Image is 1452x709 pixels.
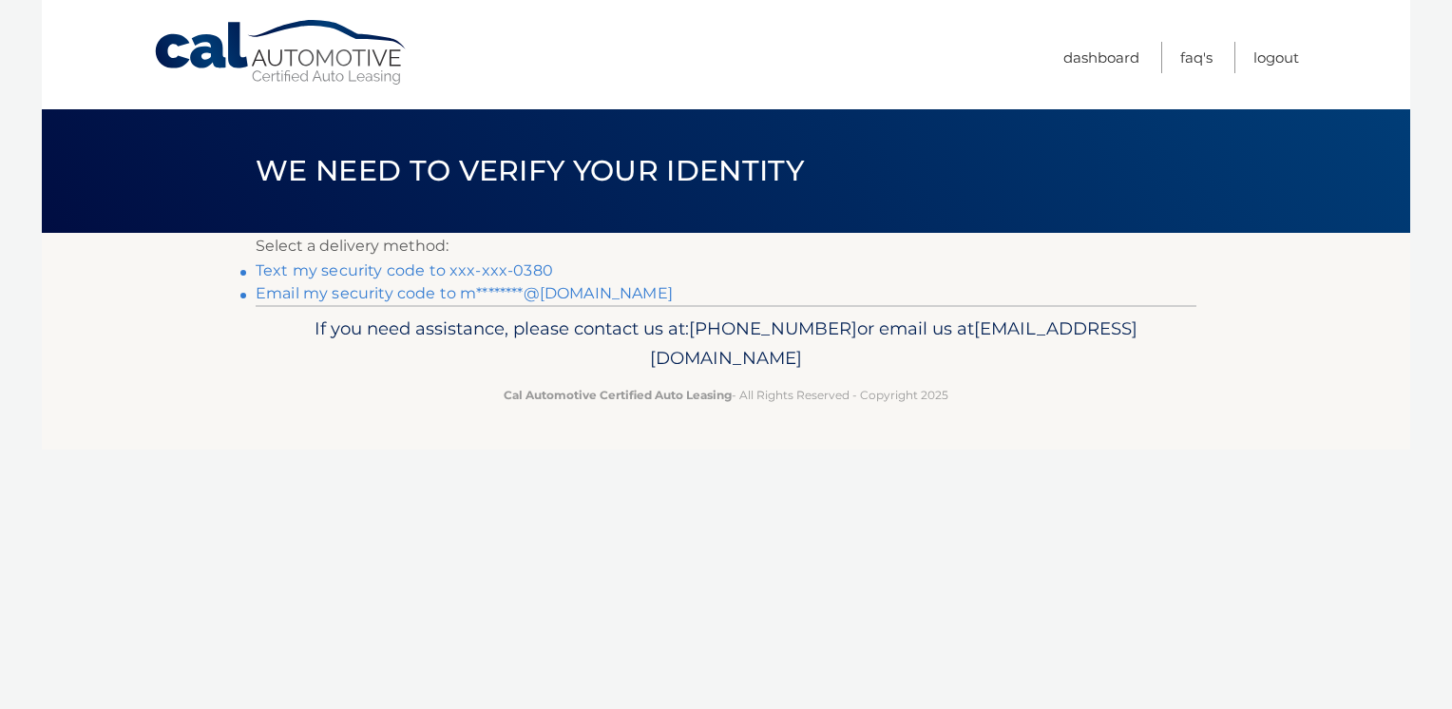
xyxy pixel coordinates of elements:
[1063,42,1139,73] a: Dashboard
[1180,42,1213,73] a: FAQ's
[1253,42,1299,73] a: Logout
[268,385,1184,405] p: - All Rights Reserved - Copyright 2025
[256,261,553,279] a: Text my security code to xxx-xxx-0380
[689,317,857,339] span: [PHONE_NUMBER]
[256,153,804,188] span: We need to verify your identity
[268,314,1184,374] p: If you need assistance, please contact us at: or email us at
[153,19,410,86] a: Cal Automotive
[256,284,673,302] a: Email my security code to m********@[DOMAIN_NAME]
[256,233,1196,259] p: Select a delivery method:
[504,388,732,402] strong: Cal Automotive Certified Auto Leasing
